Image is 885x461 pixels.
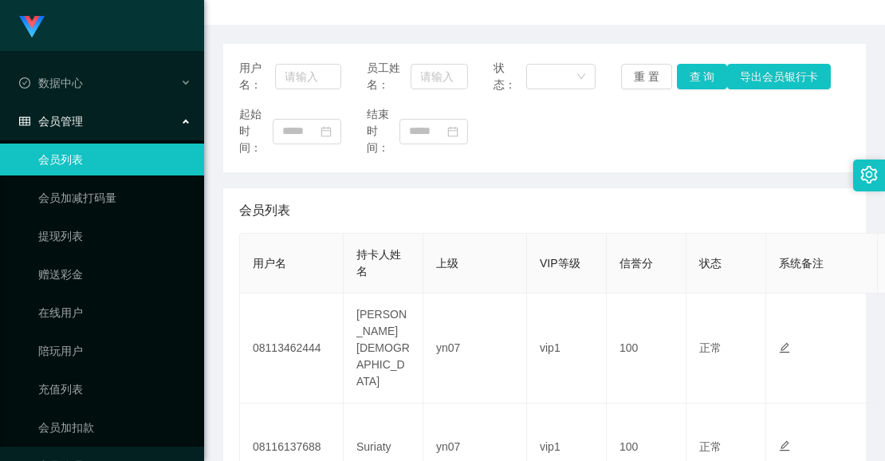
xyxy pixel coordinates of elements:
a: 陪玩用户 [38,335,191,367]
input: 请输入 [275,64,341,89]
i: 图标: calendar [321,126,332,137]
td: vip1 [527,294,607,404]
span: 状态 [699,257,722,270]
a: 会员列表 [38,144,191,175]
span: 数据中心 [19,77,83,89]
span: 会员列表 [239,201,290,220]
button: 重 置 [621,64,672,89]
span: 信誉分 [619,257,653,270]
i: 图标: setting [860,166,878,183]
span: 起始时间： [239,106,273,156]
i: 图标: check-circle-o [19,77,30,89]
span: 用户名 [253,257,286,270]
span: 上级 [436,257,458,270]
a: 提现列表 [38,220,191,252]
a: 充值列表 [38,373,191,405]
i: 图标: calendar [447,126,458,137]
td: [PERSON_NAME][DEMOGRAPHIC_DATA] [344,294,423,404]
a: 会员加减打码量 [38,182,191,214]
span: 持卡人姓名 [356,248,401,278]
span: 正常 [699,341,722,354]
a: 在线用户 [38,297,191,329]
i: 图标: edit [779,440,790,451]
a: 会员加扣款 [38,412,191,443]
td: 08113462444 [240,294,344,404]
span: 用户名： [239,60,275,93]
i: 图标: edit [779,342,790,353]
i: 图标: table [19,116,30,127]
i: 图标: down [576,72,586,83]
span: 正常 [699,440,722,453]
span: 状态： [494,60,526,93]
input: 请输入 [411,64,468,89]
span: VIP等级 [540,257,580,270]
span: 会员管理 [19,115,83,128]
td: yn07 [423,294,527,404]
span: 结束时间： [367,106,400,156]
td: 100 [607,294,686,404]
span: 系统备注 [779,257,824,270]
button: 导出会员银行卡 [727,64,831,89]
img: logo.9652507e.png [19,16,45,38]
span: 员工姓名： [367,60,411,93]
a: 赠送彩金 [38,258,191,290]
button: 查 询 [677,64,728,89]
